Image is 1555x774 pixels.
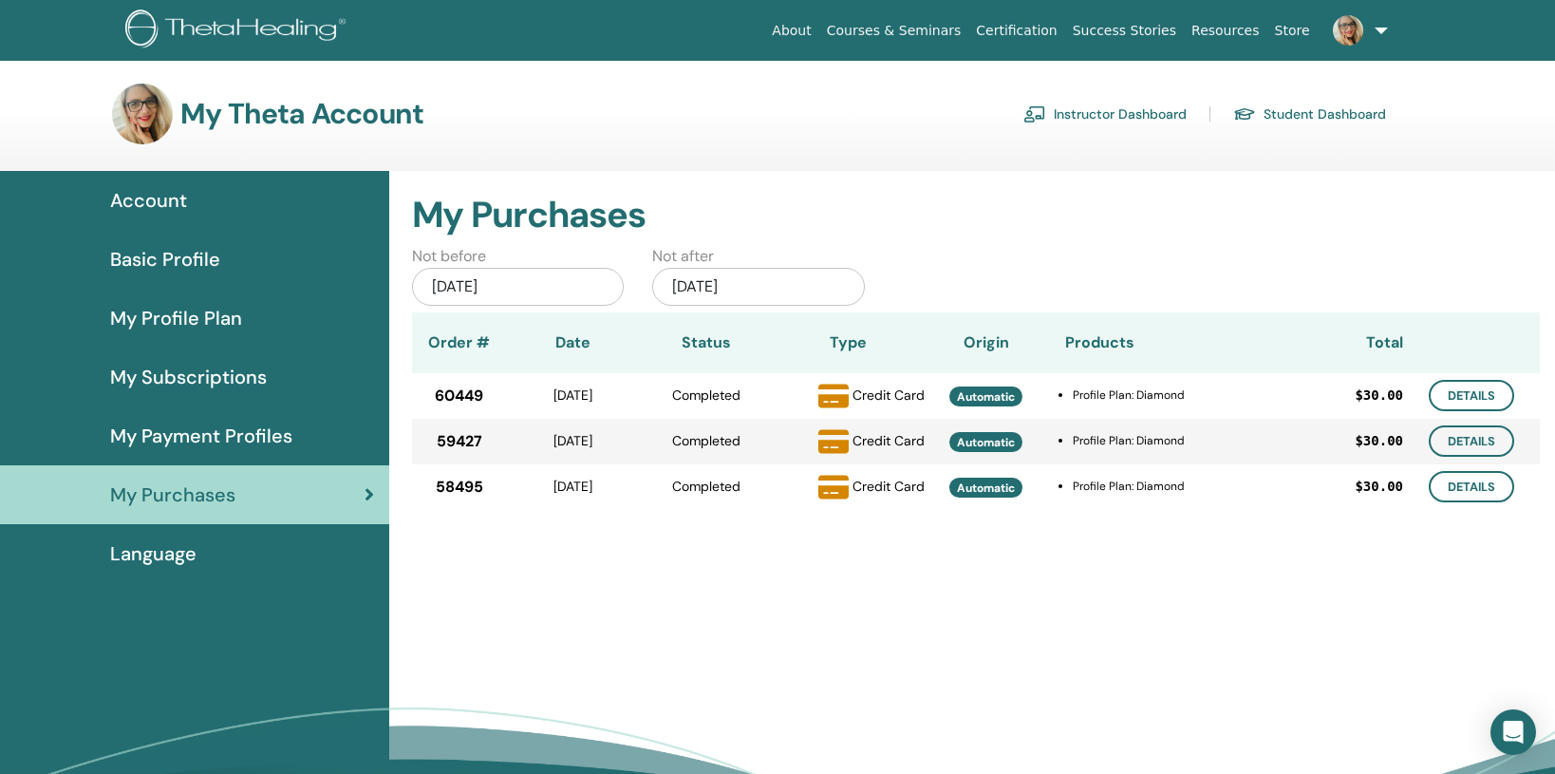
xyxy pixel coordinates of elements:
img: graduation-cap.svg [1233,106,1256,123]
span: Automatic [957,389,1015,405]
span: Credit Card [852,431,925,448]
span: My Profile Plan [110,304,242,332]
h2: My Purchases [412,194,1541,237]
th: Order # [412,312,507,373]
span: $ [1355,431,1362,451]
span: Basic Profile [110,245,220,274]
img: chalkboard-teacher.svg [1023,105,1046,123]
span: Completed [672,432,740,449]
span: $ [1355,386,1362,406]
div: Open Intercom Messenger [1490,709,1536,755]
label: Not before [412,245,486,268]
th: Type [773,312,925,373]
a: Details [1429,425,1514,457]
span: My Payment Profiles [110,422,292,450]
span: My Subscriptions [110,363,267,391]
li: Profile Plan: Diamond [1073,478,1281,495]
div: Total [1280,331,1403,354]
span: 30.00 [1363,431,1403,451]
span: Completed [672,478,740,495]
th: Status [640,312,773,373]
span: Completed [672,387,740,404]
span: Automatic [957,435,1015,450]
img: credit-card-solid.svg [818,426,849,457]
label: Not after [652,245,714,268]
li: Profile Plan: Diamond [1073,432,1281,449]
span: 58495 [436,476,483,499]
a: Student Dashboard [1233,99,1386,129]
a: Certification [968,13,1064,48]
span: 30.00 [1363,386,1403,406]
div: [DATE] [507,386,640,406]
th: Date [507,312,640,373]
a: About [764,13,818,48]
div: [DATE] [652,268,865,306]
h3: My Theta Account [180,97,423,131]
span: Account [110,186,187,215]
a: Details [1429,471,1514,502]
li: Profile Plan: Diamond [1073,387,1281,404]
img: credit-card-solid.svg [818,472,849,502]
span: Automatic [957,481,1015,496]
a: Store [1267,13,1318,48]
span: 59427 [437,430,482,453]
th: Products [1048,312,1281,373]
img: default.jpg [1333,15,1363,46]
img: credit-card-solid.svg [818,381,849,411]
span: 60449 [435,385,483,407]
div: [DATE] [507,431,640,451]
a: Instructor Dashboard [1023,99,1187,129]
a: Success Stories [1065,13,1184,48]
span: Language [110,539,197,568]
img: default.jpg [112,84,173,144]
div: [DATE] [412,268,625,306]
div: [DATE] [507,477,640,497]
span: 30.00 [1363,477,1403,497]
a: Details [1429,380,1514,411]
span: $ [1355,477,1362,497]
a: Resources [1184,13,1267,48]
a: Courses & Seminars [819,13,969,48]
span: Credit Card [852,477,925,494]
th: Origin [925,312,1048,373]
img: logo.png [125,9,352,52]
span: My Purchases [110,481,235,509]
span: Credit Card [852,386,925,403]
